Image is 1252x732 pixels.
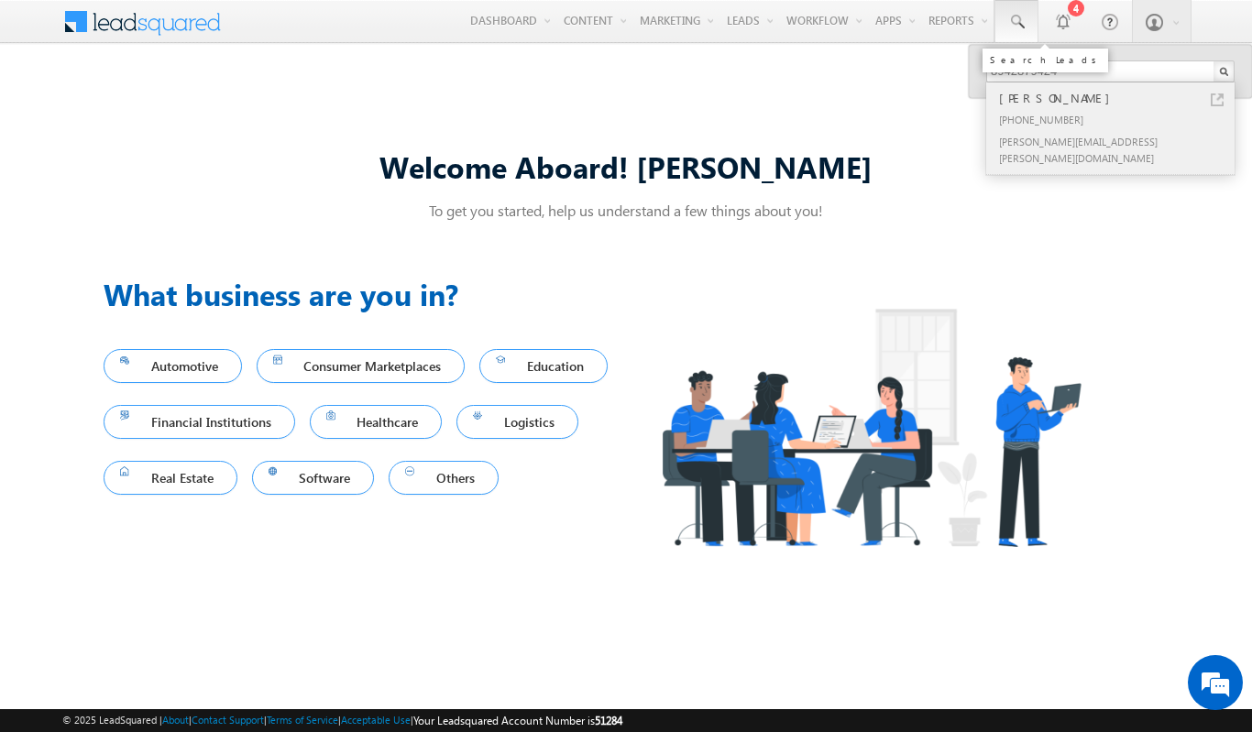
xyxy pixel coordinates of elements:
div: [PERSON_NAME][EMAIL_ADDRESS][PERSON_NAME][DOMAIN_NAME] [995,130,1241,169]
span: Others [405,465,482,490]
span: Consumer Marketplaces [273,354,449,378]
h3: What business are you in? [104,272,626,316]
span: © 2025 LeadSquared | | | | | [62,712,622,729]
span: Financial Institutions [120,410,279,434]
a: About [162,714,189,726]
div: [PERSON_NAME] [995,88,1241,108]
img: Industry.png [626,272,1115,583]
p: To get you started, help us understand a few things about you! [104,201,1148,220]
span: Logistics [473,410,562,434]
div: Search Leads [990,54,1101,65]
span: Automotive [120,354,225,378]
a: Terms of Service [267,714,338,726]
span: Real Estate [120,465,221,490]
span: 51284 [595,714,622,727]
span: Software [269,465,358,490]
div: Welcome Aboard! [PERSON_NAME] [104,147,1148,186]
a: Acceptable Use [341,714,411,726]
span: Education [496,354,591,378]
a: Contact Support [192,714,264,726]
div: [PHONE_NUMBER] [995,108,1241,130]
span: Healthcare [326,410,426,434]
span: Your Leadsquared Account Number is [413,714,622,727]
